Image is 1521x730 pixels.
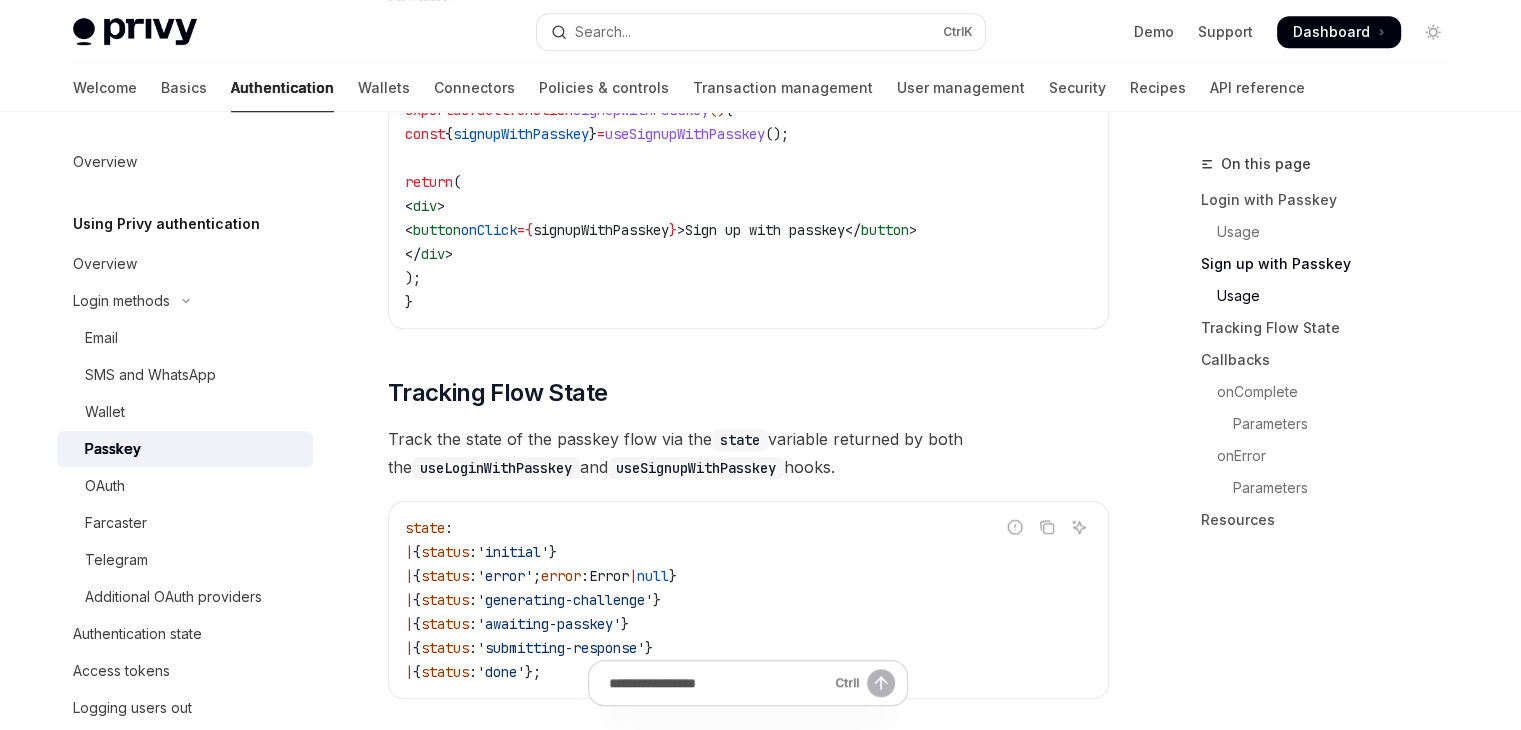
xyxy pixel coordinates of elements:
div: Additional OAuth providers [85,585,262,609]
span: } [549,543,557,561]
a: Sign up with Passkey [1201,248,1465,280]
span: </ [405,245,421,263]
a: Passkey [57,431,313,467]
span: Dashboard [1293,22,1370,42]
a: Telegram [57,542,313,578]
a: Callbacks [1201,344,1465,376]
a: Authentication state [57,616,313,652]
span: { [413,567,421,585]
code: useLoginWithPasskey [412,457,580,479]
a: Logging users out [57,690,313,726]
span: } [669,567,677,585]
div: Login methods [73,289,170,313]
div: Overview [73,150,137,174]
span: } [621,615,629,633]
span: 'initial' [477,543,549,561]
a: onError [1201,440,1465,472]
code: state [712,429,768,451]
span: error [541,567,581,585]
span: { [413,591,421,609]
span: | [405,615,413,633]
a: Login with Passkey [1201,184,1465,216]
button: Open search [537,14,985,50]
span: } [669,221,677,239]
span: status [421,567,469,585]
span: signupWithPasskey [533,221,669,239]
a: Parameters [1201,472,1465,504]
span: 'generating-challenge' [477,591,653,609]
div: Access tokens [73,659,170,683]
span: > [445,245,453,263]
h5: Using Privy authentication [73,212,260,236]
div: OAuth [85,474,125,498]
span: On this page [1221,152,1311,176]
a: Usage [1201,280,1465,312]
span: 'awaiting-passkey' [477,615,621,633]
a: Demo [1134,22,1174,42]
span: const [405,125,445,143]
span: = [517,221,525,239]
span: : [581,567,589,585]
a: Usage [1201,216,1465,248]
div: Email [85,326,118,350]
input: Ask a question... [609,661,827,705]
a: Parameters [1201,408,1465,440]
span: ( [453,173,461,191]
span: div [421,245,445,263]
span: ; [533,567,541,585]
img: light logo [73,18,197,46]
button: Toggle dark mode [1417,16,1449,48]
span: = [597,125,605,143]
span: ); [405,269,421,287]
a: API reference [1210,64,1305,112]
span: return [405,173,453,191]
a: Email [57,320,313,356]
a: Access tokens [57,653,313,689]
a: OAuth [57,468,313,504]
span: div [413,197,437,215]
span: < [405,197,413,215]
span: (); [765,125,789,143]
span: </ [845,221,861,239]
a: Recipes [1130,64,1186,112]
span: { [413,543,421,561]
a: Resources [1201,504,1465,536]
span: : [469,615,477,633]
span: onClick [461,221,517,239]
span: : [469,543,477,561]
div: Wallet [85,400,125,424]
div: Telegram [85,548,148,572]
span: } [589,125,597,143]
button: Ask AI [1066,514,1092,540]
a: Additional OAuth providers [57,579,313,615]
button: Toggle Login methods section [57,283,313,319]
div: Overview [73,252,137,276]
div: Authentication state [73,622,202,646]
span: { [445,125,453,143]
span: : [469,591,477,609]
span: | [629,567,637,585]
span: } [645,639,653,657]
a: Welcome [73,64,137,112]
span: Sign up with passkey [685,221,845,239]
span: : [469,639,477,657]
a: Authentication [231,64,334,112]
a: Basics [161,64,207,112]
span: } [405,293,413,311]
a: SMS and WhatsApp [57,357,313,393]
a: Transaction management [693,64,873,112]
span: Ctrl K [943,24,973,40]
button: Send message [867,669,895,697]
button: Copy the contents from the code block [1034,514,1060,540]
span: signupWithPasskey [453,125,589,143]
span: status [421,639,469,657]
a: Wallet [57,394,313,430]
span: status [421,615,469,633]
span: { [413,639,421,657]
span: status [421,591,469,609]
a: User management [897,64,1025,112]
a: onComplete [1201,376,1465,408]
a: Dashboard [1277,16,1401,48]
a: Farcaster [57,505,313,541]
span: state [405,519,445,537]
